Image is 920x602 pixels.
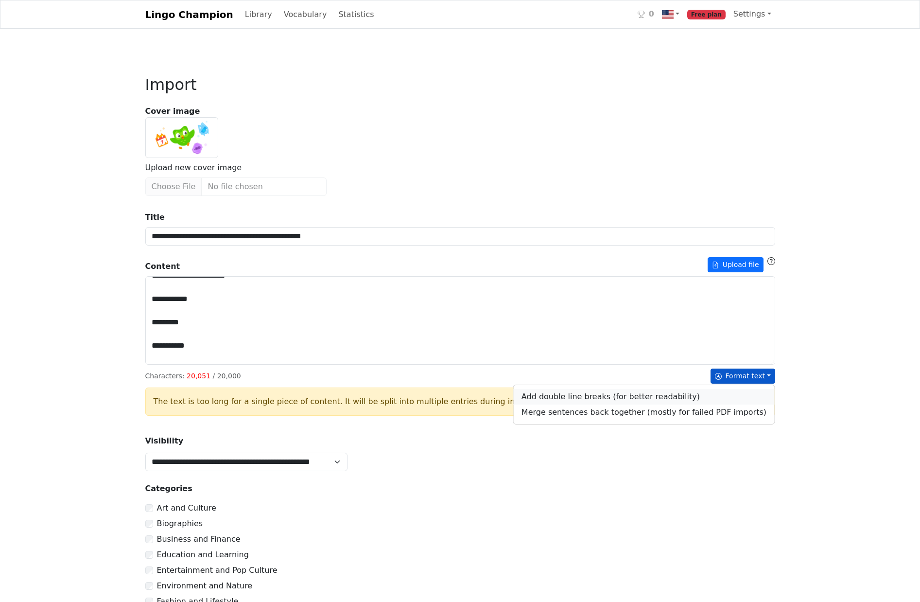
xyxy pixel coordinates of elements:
label: Upload new cover image [145,162,242,174]
a: Merge sentences back together (mostly for failed PDF imports) [514,405,774,420]
strong: Visibility [145,436,184,445]
strong: Categories [145,484,192,493]
a: Free plan [683,4,729,24]
div: The text is too long for a single piece of content. It will be split into multiple entries during... [145,388,775,416]
span: Free plan [687,10,726,19]
button: Content [708,257,764,272]
a: Add double line breaks (for better readability) [514,389,774,405]
span: 0 [649,8,654,20]
a: Lingo Champion [145,5,233,24]
span: 20,051 [187,372,210,380]
img: us.svg [662,9,674,20]
img: Cover [145,117,218,158]
a: Statistics [334,5,378,24]
a: Library [241,5,276,24]
strong: Cover image [139,106,781,117]
strong: Title [145,212,165,222]
h2: Import [145,75,775,94]
a: Settings [729,4,775,24]
div: Format text [513,385,775,425]
p: Characters : / 20,000 [145,371,241,381]
a: Vocabulary [280,5,331,24]
button: Format text [711,369,775,384]
a: 0 [634,4,658,24]
strong: Content [145,261,180,272]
